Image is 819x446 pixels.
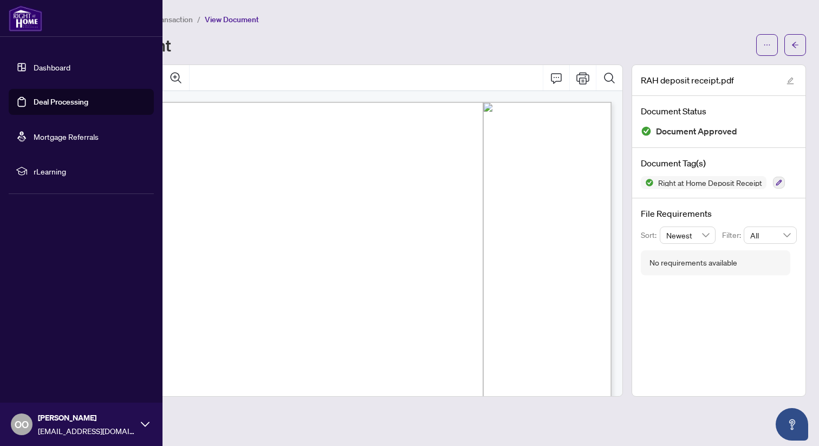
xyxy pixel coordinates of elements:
[641,207,797,220] h4: File Requirements
[763,41,771,49] span: ellipsis
[197,13,200,25] li: /
[666,227,710,243] span: Newest
[654,179,766,186] span: Right at Home Deposit Receipt
[641,74,734,87] span: RAH deposit receipt.pdf
[649,257,737,269] div: No requirements available
[135,15,193,24] span: View Transaction
[791,41,799,49] span: arrow-left
[34,62,70,72] a: Dashboard
[641,126,652,137] img: Document Status
[38,425,135,437] span: [EMAIL_ADDRESS][DOMAIN_NAME]
[15,417,29,432] span: OO
[776,408,808,441] button: Open asap
[34,132,99,141] a: Mortgage Referrals
[38,412,135,424] span: [PERSON_NAME]
[641,157,797,170] h4: Document Tag(s)
[641,229,660,241] p: Sort:
[656,124,737,139] span: Document Approved
[750,227,790,243] span: All
[9,5,42,31] img: logo
[786,77,794,85] span: edit
[205,15,259,24] span: View Document
[34,165,146,177] span: rLearning
[641,105,797,118] h4: Document Status
[722,229,744,241] p: Filter:
[34,97,88,107] a: Deal Processing
[641,176,654,189] img: Status Icon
